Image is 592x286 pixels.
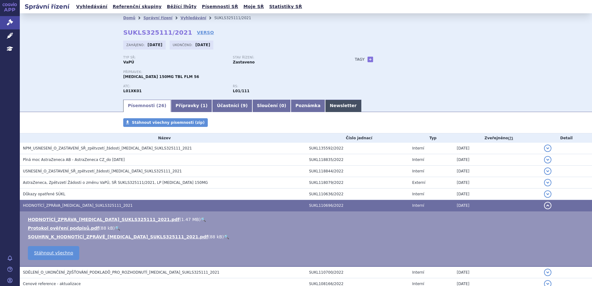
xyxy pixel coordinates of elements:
a: Správní řízení [143,16,172,20]
span: SDĚLENÍ_O_UKONČENÍ_ZJIŠŤOVÁNÍ_PODKLADŮ_PRO_ROZHODNUTÍ_LYNPARZA_SUKLS325111_2021 [23,270,220,275]
p: RS: [233,84,336,88]
strong: Zastaveno [233,60,255,64]
td: SUKL110696/2022 [306,200,409,211]
span: Interní [412,282,424,286]
td: SUKL118835/2022 [306,154,409,166]
a: Moje SŘ [242,2,266,11]
td: [DATE] [454,166,541,177]
a: Referenční skupiny [111,2,163,11]
li: ( ) [28,234,586,240]
strong: [DATE] [148,43,163,47]
th: Typ [409,133,454,143]
span: Cenové reference - aktualizace [23,282,81,286]
span: 1 [202,103,206,108]
a: Písemnosti SŘ [200,2,240,11]
button: detail [544,145,551,152]
li: ( ) [28,216,586,223]
span: Interní [412,146,424,150]
button: detail [544,202,551,209]
a: Poznámka [291,100,325,112]
span: Interní [412,158,424,162]
a: Přípravky (1) [171,100,212,112]
p: Typ SŘ: [123,56,227,59]
button: detail [544,269,551,276]
span: 88 kB [210,234,222,239]
a: Běžící lhůty [165,2,198,11]
h3: Tagy [355,56,365,63]
a: 🔍 [201,217,206,222]
strong: olaparib tbl. [233,89,250,93]
li: ( ) [28,225,586,231]
a: Statistiky SŘ [267,2,304,11]
td: [DATE] [454,177,541,188]
button: detail [544,156,551,163]
span: 1.47 MB [181,217,199,222]
a: Stáhnout všechny písemnosti (zip) [123,118,208,127]
span: Interní [412,169,424,173]
span: Plná moc AstraZeneca AB - AstraZeneca CZ_do 23.5.2024 [23,158,125,162]
span: Interní [412,203,424,208]
a: Domů [123,16,135,20]
span: USNESENÍ_O_ZASTAVENÍ_SŘ_zpětvzetí_žádosti_LYNPARZA_SUKLS325111_2021 [23,169,182,173]
a: VERSO [197,29,214,36]
a: Stáhnout všechno [28,246,79,260]
td: [DATE] [454,188,541,200]
span: Ukončeno: [173,42,194,47]
span: NPM_USNESENÍ_O_ZASTAVENÍ_SŘ_zpětvzetí_žádosti_LYNPARZA_SUKLS325111_2021 [23,146,192,150]
span: Stáhnout všechny písemnosti (zip) [132,120,205,125]
span: [MEDICAL_DATA] 150MG TBL FLM 56 [123,75,199,79]
td: SUKL118079/2022 [306,177,409,188]
button: detail [544,190,551,198]
td: SUKL135592/2022 [306,143,409,154]
a: 🔍 [224,234,229,239]
li: SUKLS325111/2021 [214,13,259,23]
strong: VaPÚ [123,60,134,64]
span: AstraZeneca, Zpětvzetí Žádosti o změnu VaPÚ, SŘ SUKLS325111/2021, LP LYNPARZA 150MG [23,180,208,185]
td: SUKL110700/2022 [306,266,409,278]
a: Sloučení (0) [252,100,291,112]
span: Důkazy opatřené SÚKL [23,192,65,196]
p: Stav řízení: [233,56,336,59]
td: [DATE] [454,143,541,154]
th: Číslo jednací [306,133,409,143]
a: HODNOTÍCÍ_ZPRÁVA_[MEDICAL_DATA]_SUKLS325111_2021.pdf [28,217,180,222]
strong: SUKLS325111/2021 [123,29,192,36]
th: Název [20,133,306,143]
a: + [368,57,373,62]
button: detail [544,179,551,186]
a: 🔍 [115,226,120,231]
span: 88 kB [101,226,113,231]
h2: Správní řízení [20,2,74,11]
a: Účastníci (9) [212,100,252,112]
td: [DATE] [454,200,541,211]
p: ATC: [123,84,227,88]
span: 9 [243,103,246,108]
td: SUKL110636/2022 [306,188,409,200]
td: [DATE] [454,154,541,166]
span: HODNOTÍCÍ_ZPRÁVA_LYNPARZA_SUKLS325111_2021 [23,203,133,208]
a: Vyhledávání [74,2,109,11]
span: Interní [412,270,424,275]
strong: [DATE] [195,43,210,47]
span: 0 [281,103,284,108]
span: Externí [412,180,425,185]
th: Zveřejněno [454,133,541,143]
a: Newsletter [325,100,361,112]
span: Zahájeno: [126,42,146,47]
a: Protokol ověření podpisů.pdf [28,226,99,231]
p: Přípravek: [123,70,342,74]
button: detail [544,167,551,175]
abbr: (?) [508,136,513,141]
span: 26 [158,103,164,108]
span: Interní [412,192,424,196]
td: [DATE] [454,266,541,278]
a: Vyhledávání [181,16,206,20]
a: SOUHRN_K_HODNOTÍCÍ_ZPRÁVĚ_[MEDICAL_DATA]_SUKLS325111_2021.pdf [28,234,208,239]
td: SUKL118844/2022 [306,166,409,177]
a: Písemnosti (26) [123,100,171,112]
strong: OLAPARIB [123,89,142,93]
th: Detail [541,133,592,143]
